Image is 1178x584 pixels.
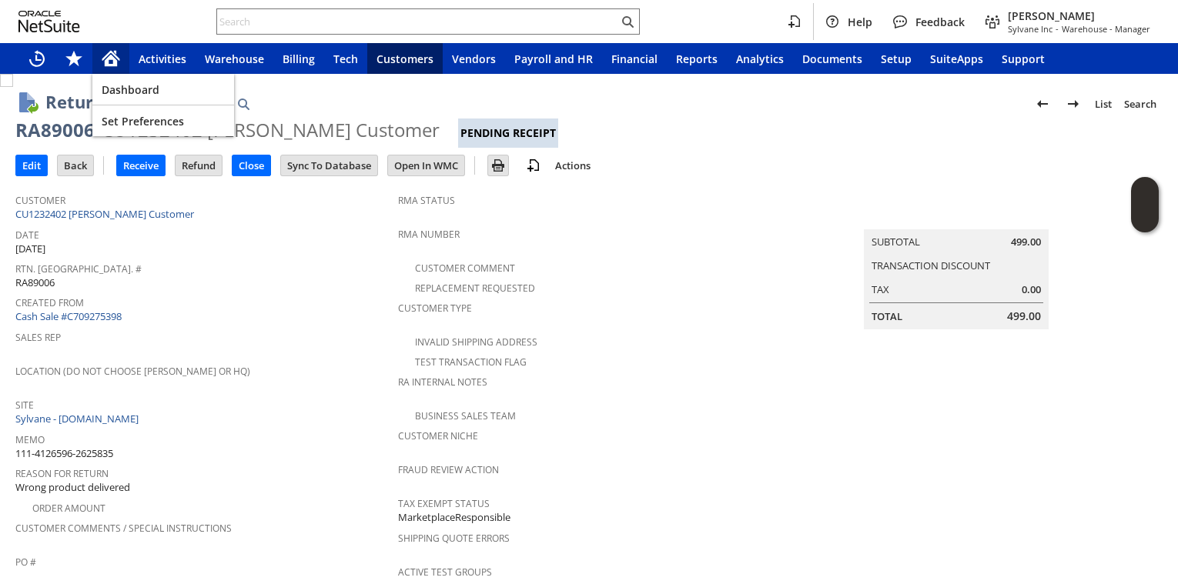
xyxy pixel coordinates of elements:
a: Replacement Requested [415,282,535,295]
a: Sales Rep [15,331,61,344]
span: Warehouse [205,52,264,66]
span: 111-4126596-2625835 [15,446,113,461]
span: 499.00 [1007,309,1041,324]
input: Print [488,155,508,175]
img: add-record.svg [524,156,543,175]
span: MarketplaceResponsible [398,510,510,525]
input: Close [233,155,270,175]
a: Activities [129,43,196,74]
input: Receive [117,155,165,175]
div: Shortcuts [55,43,92,74]
a: RMA Number [398,228,460,241]
a: CU1232402 [PERSON_NAME] Customer [15,207,198,221]
a: Dashboard [92,74,234,105]
input: Refund [176,155,222,175]
input: Back [58,155,93,175]
svg: Search [618,12,637,31]
a: Customer Niche [398,429,478,442]
a: Sylvane - [DOMAIN_NAME] [15,412,142,425]
a: Location (Do Not Choose [PERSON_NAME] or HQ) [15,365,250,378]
span: Warehouse - Manager [1062,23,1150,35]
a: List [1089,92,1118,116]
a: Billing [273,43,324,74]
span: Documents [802,52,862,66]
svg: Shortcuts [65,49,83,68]
input: Open In WMC [388,155,464,175]
span: Billing [283,52,315,66]
a: Set Preferences [92,105,234,136]
svg: Recent Records [28,49,46,68]
a: Active Test Groups [398,566,492,579]
span: Setup [881,52,912,66]
span: [DATE] [15,242,45,256]
span: Sylvane Inc [1008,23,1053,35]
a: Test Transaction Flag [415,355,527,369]
a: Analytics [727,43,793,74]
span: Feedback [915,15,965,29]
a: Home [92,43,129,74]
a: Customer Comments / Special Instructions [15,522,232,535]
a: Setup [872,43,921,74]
caption: Summary [864,205,1049,229]
a: Order Amount [32,502,105,515]
a: Memo [15,433,45,446]
span: Reports [676,52,718,66]
a: Fraud Review Action [398,463,499,476]
a: Reason For Return [15,467,109,480]
a: RA Internal Notes [398,375,487,389]
span: Wrong product delivered [15,480,130,495]
span: RA89006 [15,275,55,290]
a: Rtn. [GEOGRAPHIC_DATA]. # [15,262,142,275]
img: Next [1064,95,1083,113]
a: Payroll and HR [505,43,602,74]
span: 0.00 [1022,282,1041,297]
a: SuiteApps [921,43,992,74]
a: Subtotal [872,235,920,249]
a: PO # [15,556,36,569]
a: Shipping Quote Errors [398,532,510,545]
a: Total [872,309,902,323]
div: Pending Receipt [458,118,558,148]
a: Vendors [443,43,505,74]
span: Payroll and HR [514,52,593,66]
span: Analytics [736,52,784,66]
span: Support [1002,52,1045,66]
a: Support [992,43,1054,74]
div: RA89006 [15,118,95,142]
a: Site [15,399,34,412]
span: Help [848,15,872,29]
div: CU1232402 [PERSON_NAME] Customer [102,118,440,142]
span: Oracle Guided Learning Widget. To move around, please hold and drag [1131,205,1159,233]
a: Warehouse [196,43,273,74]
input: Search [217,12,618,31]
img: Quick Find [234,95,253,113]
a: Customer Comment [415,262,515,275]
span: Set Preferences [102,114,225,128]
span: Customers [376,52,433,66]
span: 499.00 [1011,235,1041,249]
a: Recent Records [18,43,55,74]
a: Reports [667,43,727,74]
span: Dashboard [102,82,225,97]
span: Financial [611,52,658,66]
h1: Return Authorization [45,89,226,115]
a: Search [1118,92,1163,116]
img: Print [489,156,507,175]
a: Tech [324,43,367,74]
iframe: Click here to launch Oracle Guided Learning Help Panel [1131,177,1159,232]
span: - [1056,23,1059,35]
a: Date [15,229,39,242]
a: Tax Exempt Status [398,497,490,510]
a: Customers [367,43,443,74]
a: Documents [793,43,872,74]
a: Created From [15,296,84,309]
img: Previous [1033,95,1052,113]
span: Tech [333,52,358,66]
a: Business Sales Team [415,409,516,422]
input: Sync To Database [281,155,377,175]
a: RMA Status [398,194,455,207]
span: Vendors [452,52,496,66]
a: Financial [602,43,667,74]
input: Edit [16,155,47,175]
a: Customer [15,194,65,207]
